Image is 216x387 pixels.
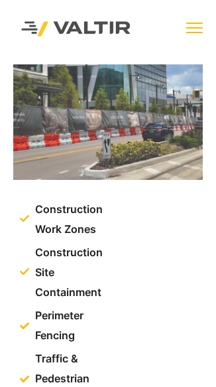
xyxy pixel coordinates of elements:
button: menu toggle [186,20,203,37]
span: Perimeter Fencing [32,306,109,346]
span: Construction Site Containment [32,243,109,303]
img: Valtir Rentals [10,10,142,48]
span: Construction Work Zones [32,200,109,240]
